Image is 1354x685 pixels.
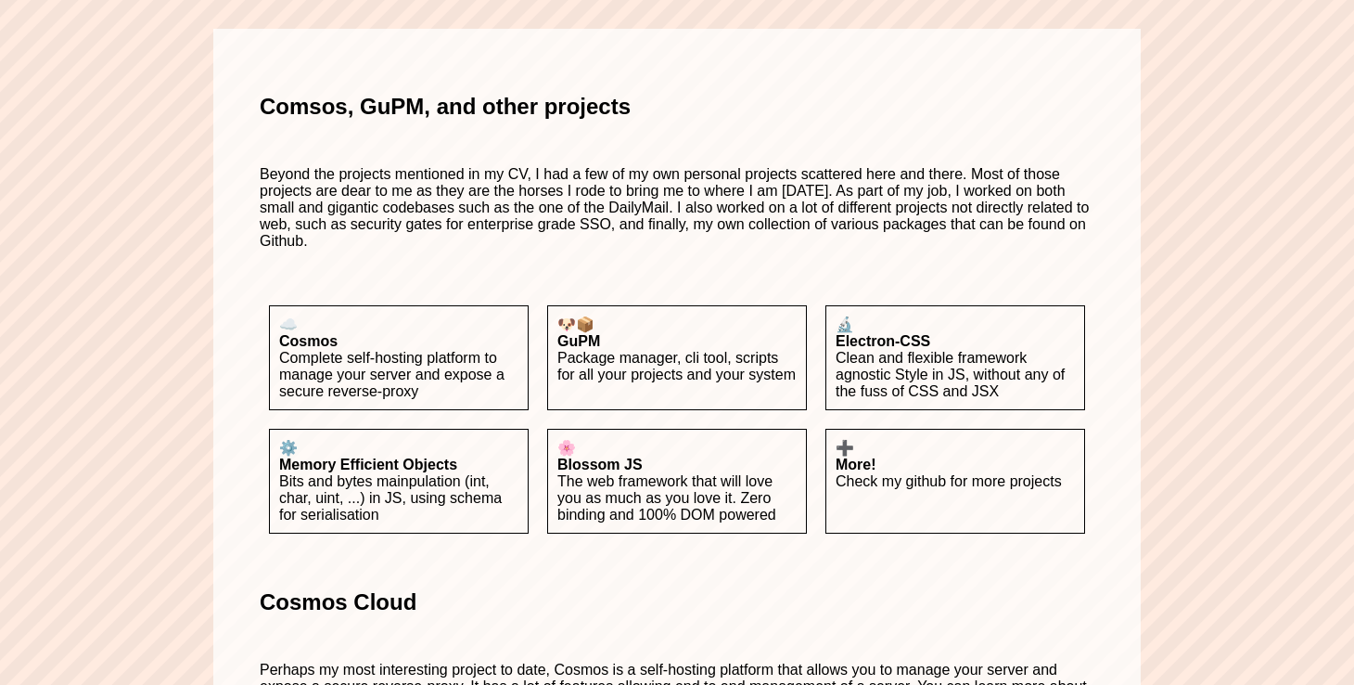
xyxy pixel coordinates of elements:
[836,439,1075,490] a: ➕More! Check my github for more projects
[836,333,930,349] strong: Electron-CSS
[279,457,457,472] strong: Memory Efficient Objects
[557,316,797,383] a: 🐶📦GuPM Package manager, cli tool, scripts for all your projects and your system
[836,316,1075,400] a: 🔬Electron-CSS Clean and flexible framework agnostic Style in JS, without any of the fuss of CSS a...
[279,316,518,400] a: ☁️Cosmos Complete self-hosting platform to manage your server and expose a secure reverse-proxy
[557,333,600,349] strong: GuPM
[557,439,797,523] a: 🌸Blossom JS The web framework that will love you as much as you love it. Zero binding and 100% DO...
[260,94,1094,120] h2: Comsos, GuPM, and other projects
[836,457,876,472] strong: More!
[557,457,643,472] strong: Blossom JS
[279,333,338,349] strong: Cosmos
[260,589,1094,615] h2: Cosmos Cloud
[279,439,518,523] a: ⚙️Memory Efficient Objects Bits and bytes mainpulation (int, char, uint, ...) in JS, using schema...
[260,166,1094,543] div: Beyond the projects mentioned in my CV, I had a few of my own personal projects scattered here an...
